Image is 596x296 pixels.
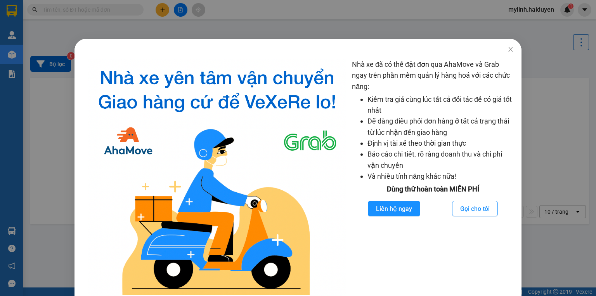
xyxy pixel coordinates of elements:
[508,46,514,52] span: close
[352,184,514,195] div: Dùng thử hoàn toàn MIỄN PHÍ
[500,39,521,61] button: Close
[368,201,420,216] button: Liên hệ ngay
[367,138,514,149] li: Định vị tài xế theo thời gian thực
[460,204,490,214] span: Gọi cho tôi
[367,116,514,138] li: Dễ dàng điều phối đơn hàng ở tất cả trạng thái từ lúc nhận đến giao hàng
[367,149,514,171] li: Báo cáo chi tiết, rõ ràng doanh thu và chi phí vận chuyển
[367,94,514,116] li: Kiểm tra giá cùng lúc tất cả đối tác để có giá tốt nhất
[367,171,514,182] li: Và nhiều tính năng khác nữa!
[452,201,498,216] button: Gọi cho tôi
[376,204,412,214] span: Liên hệ ngay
